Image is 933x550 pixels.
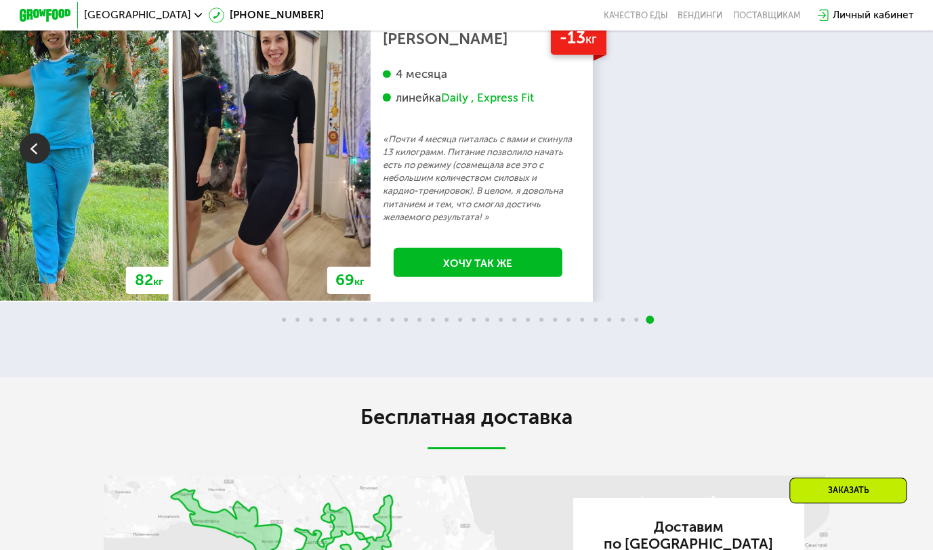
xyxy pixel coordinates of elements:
span: кг [354,276,364,288]
div: 4 месяца [383,66,573,81]
div: [PERSON_NAME] [383,33,573,45]
div: линейка [383,90,573,105]
div: поставщикам [732,10,800,20]
span: [GEOGRAPHIC_DATA] [84,10,191,20]
div: Заказать [789,478,907,503]
span: кг [153,276,163,288]
img: Slide left [20,133,50,164]
p: «Почти 4 месяца питалась с вами и скинула 13 килограмм. Питание позволило начать есть по режиму (... [383,133,573,224]
span: кг [585,32,597,47]
a: Хочу так же [394,248,562,277]
div: -13 [551,22,606,55]
a: Вендинги [678,10,722,20]
div: 82 [126,267,171,294]
a: Качество еды [604,10,667,20]
h2: Бесплатная доставка [104,404,829,430]
div: Daily , Express Fit [441,90,534,105]
div: Личный кабинет [832,7,913,23]
div: 69 [327,267,373,294]
a: [PHONE_NUMBER] [209,7,324,23]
